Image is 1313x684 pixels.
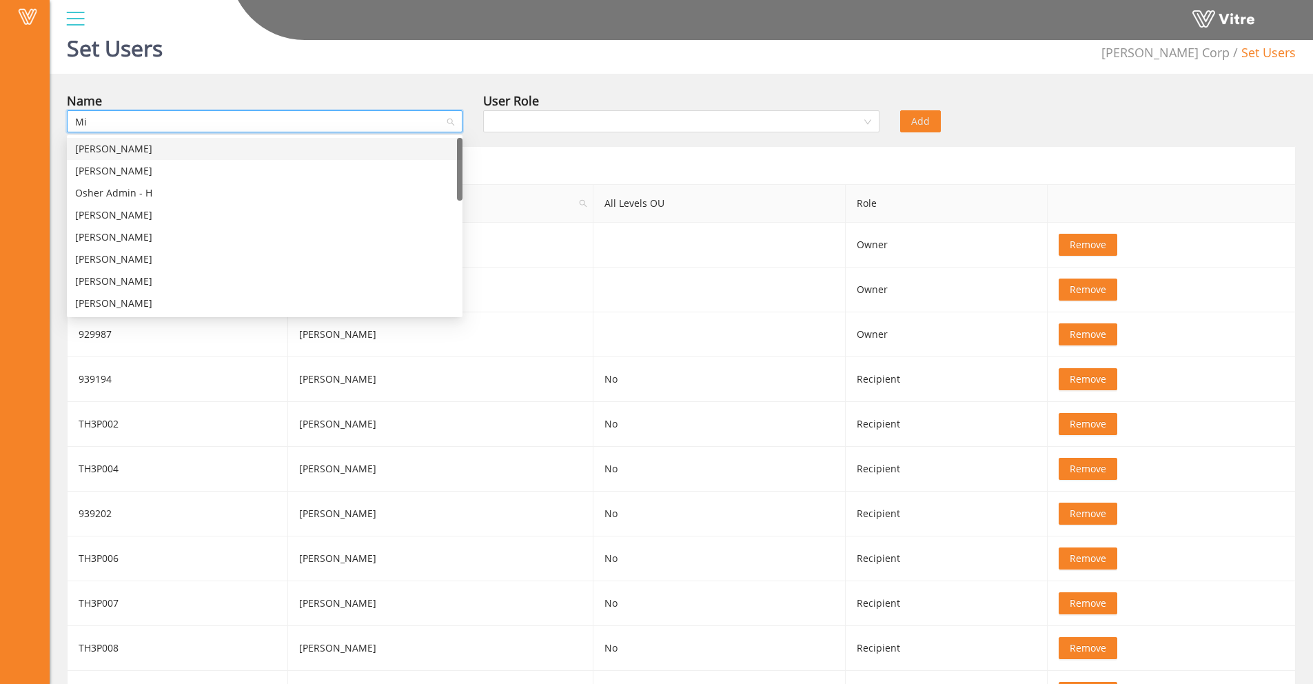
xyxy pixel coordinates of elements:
div: Michael Figaroa [67,226,462,248]
span: 939194 [79,372,112,385]
td: [PERSON_NAME] [288,581,593,626]
li: Set Users [1230,43,1296,62]
div: [PERSON_NAME] [75,296,454,311]
th: Role [846,185,1048,223]
div: Name [67,91,102,110]
span: Remove [1070,506,1106,521]
span: Remove [1070,372,1106,387]
button: Remove [1059,637,1117,659]
div: Miguel Cantabrana [67,292,462,314]
td: No [593,581,846,626]
td: No [593,402,846,447]
span: Recipient [857,507,900,520]
div: Osher Admin - H [67,182,462,204]
span: Remove [1070,282,1106,297]
div: User Role [483,91,539,110]
td: [PERSON_NAME] [288,402,593,447]
td: No [593,492,846,536]
div: [PERSON_NAME] [75,274,454,289]
span: Recipient [857,552,900,565]
button: Remove [1059,413,1117,435]
span: Recipient [857,462,900,475]
span: Recipient [857,372,900,385]
div: Michael WilliamsJr [67,160,462,182]
span: Remove [1070,327,1106,342]
button: Remove [1059,503,1117,525]
button: Remove [1059,458,1117,480]
span: Owner [857,328,888,341]
span: TH3P002 [79,417,119,430]
span: Remove [1070,596,1106,611]
button: Remove [1059,547,1117,570]
span: Remove [1070,237,1106,252]
h1: Set Users [67,15,163,74]
span: 210 [1101,44,1230,61]
td: [PERSON_NAME] [288,492,593,536]
div: Lewis Kemmish [67,138,462,160]
div: Michael Halsell [67,248,462,270]
span: Remove [1070,416,1106,432]
span: search [579,199,587,208]
th: All Levels OU [593,185,846,223]
span: 939202 [79,507,112,520]
td: [PERSON_NAME] [288,357,593,402]
td: No [593,447,846,492]
span: Remove [1070,461,1106,476]
td: No [593,357,846,402]
span: Remove [1070,641,1106,656]
div: [PERSON_NAME] [75,252,454,267]
button: Remove [1059,234,1117,256]
td: No [593,626,846,671]
div: Form users [67,146,1296,184]
div: Robert Tomiska [67,204,462,226]
span: 929987 [79,328,112,341]
td: [PERSON_NAME] [288,447,593,492]
button: Remove [1059,368,1117,390]
span: TH3P004 [79,462,119,475]
div: [PERSON_NAME] [75,230,454,245]
button: Remove [1059,592,1117,614]
span: TH3P008 [79,641,119,654]
span: Owner [857,283,888,296]
td: [PERSON_NAME] [288,626,593,671]
span: Remove [1070,551,1106,566]
div: Michael Corrales [67,270,462,292]
span: Recipient [857,596,900,610]
td: [PERSON_NAME] [288,312,593,357]
button: Remove [1059,323,1117,345]
span: Owner [857,238,888,251]
span: Recipient [857,417,900,430]
div: [PERSON_NAME] [75,141,454,157]
div: Osher Admin - H [75,185,454,201]
button: Remove [1059,279,1117,301]
td: [PERSON_NAME] [288,536,593,581]
span: search [573,185,593,222]
div: [PERSON_NAME] [75,163,454,179]
span: TH3P007 [79,596,119,610]
div: [PERSON_NAME] [75,208,454,223]
span: Recipient [857,641,900,654]
button: Add [900,110,941,132]
span: TH3P006 [79,552,119,565]
td: No [593,536,846,581]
